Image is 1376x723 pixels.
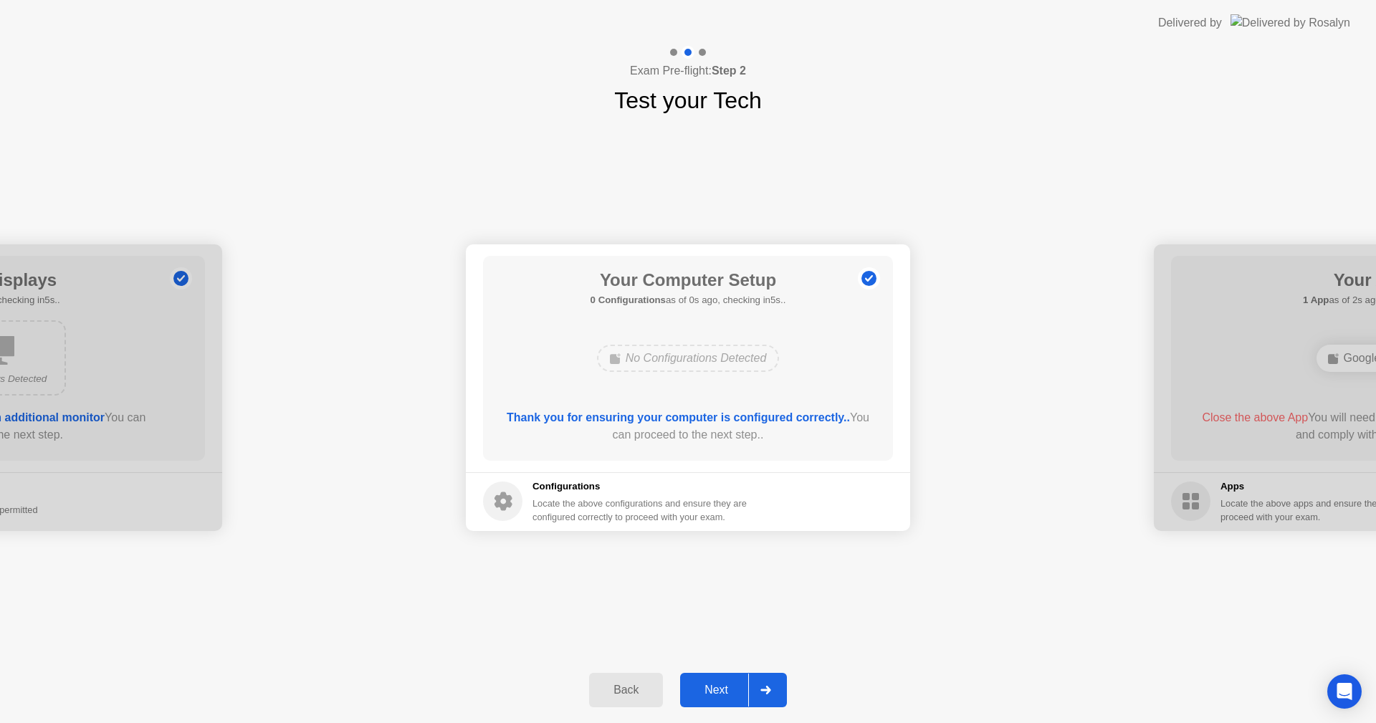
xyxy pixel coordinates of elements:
b: Step 2 [712,64,746,77]
h5: Configurations [532,479,750,494]
h1: Test your Tech [614,83,762,118]
b: 0 Configurations [591,295,666,305]
div: You can proceed to the next step.. [504,409,873,444]
img: Delivered by Rosalyn [1231,14,1350,31]
h1: Your Computer Setup [591,267,786,293]
b: Thank you for ensuring your computer is configured correctly.. [507,411,850,423]
div: Back [593,684,659,696]
div: Locate the above configurations and ensure they are configured correctly to proceed with your exam. [532,497,750,524]
div: Next [684,684,748,696]
div: Delivered by [1158,14,1222,32]
div: No Configurations Detected [597,345,780,372]
div: Open Intercom Messenger [1327,674,1362,709]
h5: as of 0s ago, checking in5s.. [591,293,786,307]
button: Back [589,673,663,707]
button: Next [680,673,787,707]
h4: Exam Pre-flight: [630,62,746,80]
